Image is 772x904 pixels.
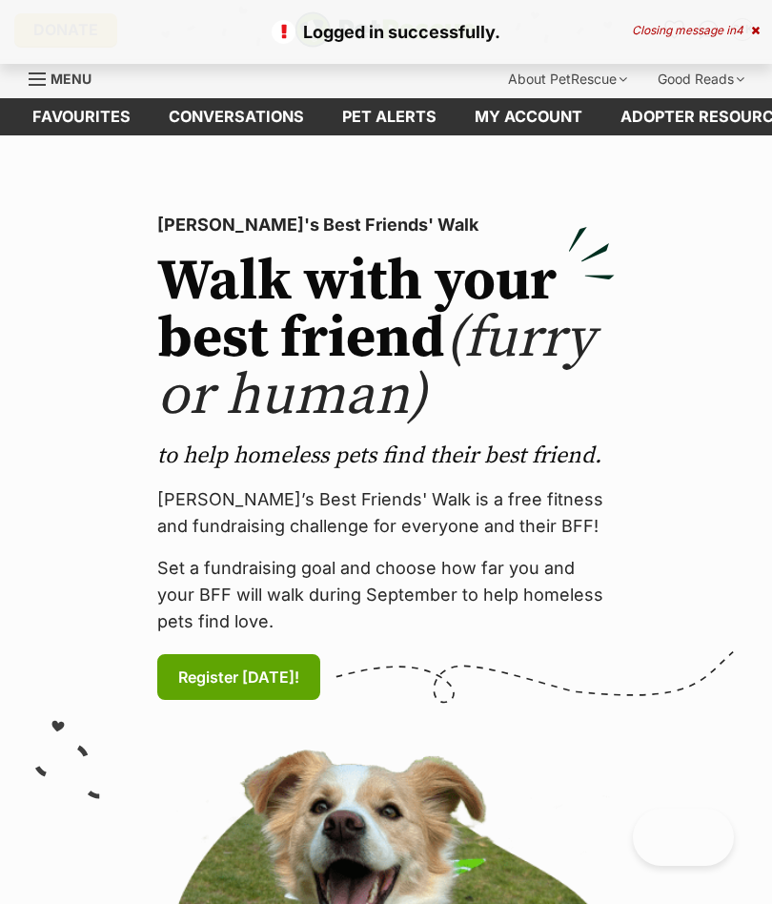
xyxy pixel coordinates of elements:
a: Register [DATE]! [157,654,320,700]
h2: Walk with your best friend [157,254,615,425]
a: Favourites [13,98,150,135]
a: Pet alerts [323,98,456,135]
iframe: Help Scout Beacon - Open [633,809,734,866]
a: My account [456,98,601,135]
p: [PERSON_NAME]’s Best Friends' Walk is a free fitness and fundraising challenge for everyone and t... [157,486,615,540]
a: Menu [29,60,105,94]
div: About PetRescue [495,60,640,98]
span: (furry or human) [157,303,595,432]
span: Register [DATE]! [178,666,299,688]
a: conversations [150,98,323,135]
span: Menu [51,71,91,87]
p: [PERSON_NAME]'s Best Friends' Walk [157,212,615,238]
p: Set a fundraising goal and choose how far you and your BFF will walk during September to help hom... [157,555,615,635]
div: Good Reads [644,60,758,98]
p: to help homeless pets find their best friend. [157,441,615,471]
